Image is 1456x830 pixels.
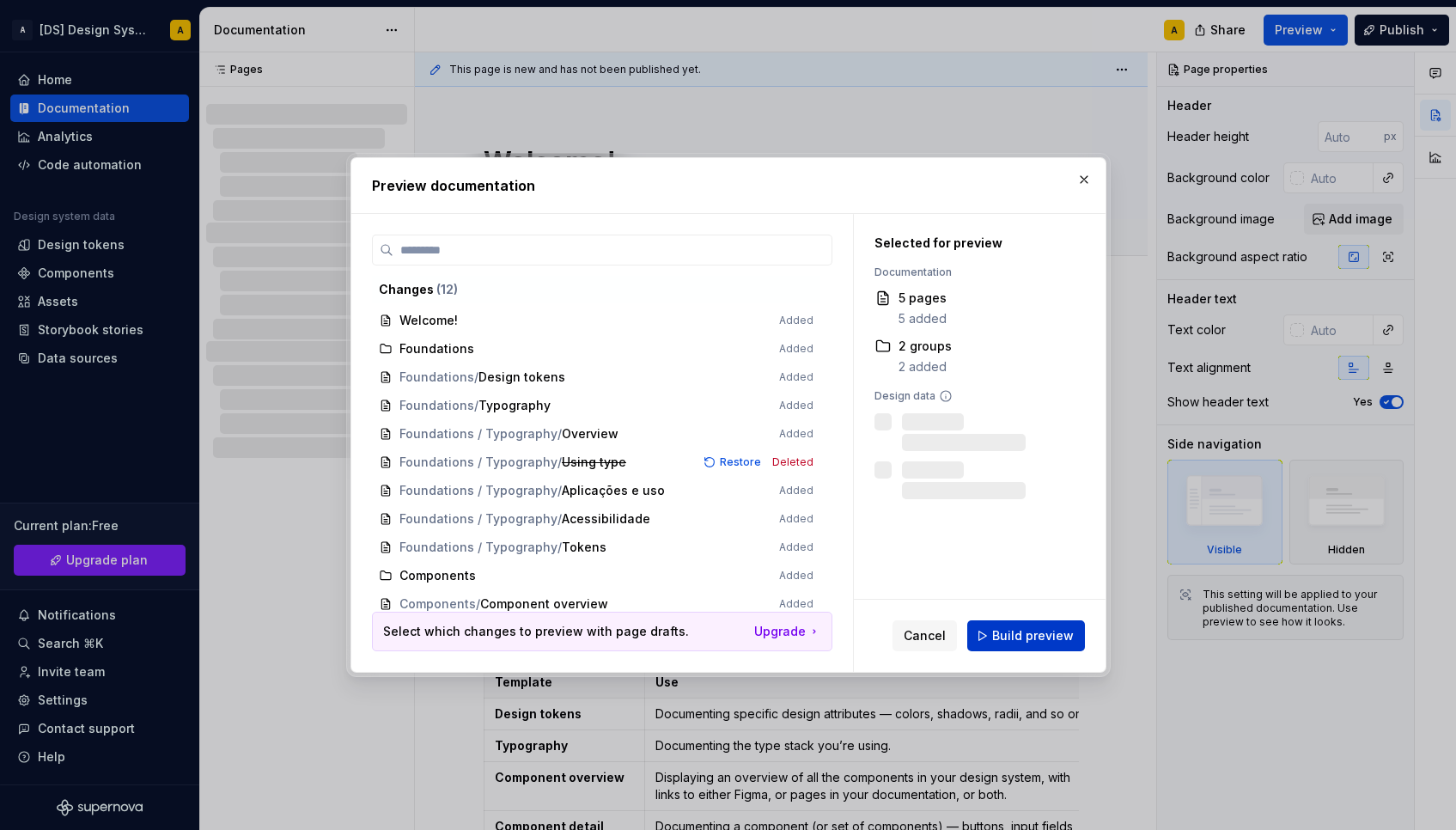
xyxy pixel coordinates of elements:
p: Select which changes to preview with page drafts. [383,623,689,640]
span: ( 12 ) [436,282,458,296]
div: 5 added [899,310,947,327]
button: Cancel [892,620,957,651]
button: Build preview [967,620,1085,651]
div: Design data [874,389,1076,403]
a: Upgrade [754,623,821,640]
button: Restore [698,454,769,471]
div: 2 added [899,358,952,375]
span: Build preview [992,627,1074,644]
div: 2 groups [899,338,952,355]
span: Restore [720,455,761,469]
h2: Preview documentation [372,175,1085,196]
div: 5 pages [899,290,947,307]
span: Cancel [904,627,946,644]
div: Documentation [874,265,1076,279]
div: Selected for preview [874,235,1076,252]
div: Changes [379,281,813,298]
